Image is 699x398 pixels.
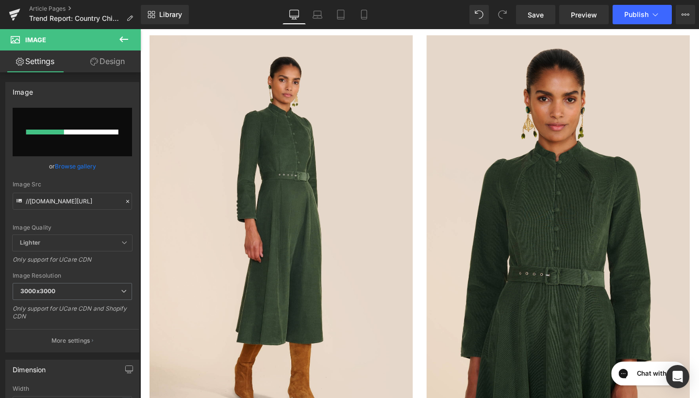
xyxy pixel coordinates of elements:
a: Mobile [352,5,376,24]
button: More [676,5,695,24]
div: Dimension [13,360,46,374]
input: Link [13,193,132,210]
div: Image Quality [13,224,132,231]
span: Trend Report: Country Chic for AW25 [29,15,122,22]
div: Image Resolution [13,272,132,279]
div: Open Intercom Messenger [666,365,689,388]
button: Undo [469,5,489,24]
div: or [13,161,132,171]
span: Preview [571,10,597,20]
a: New Library [141,5,189,24]
p: More settings [51,336,90,345]
iframe: Gorgias live chat messenger [490,346,578,378]
b: 3000x3000 [20,287,55,295]
a: Design [72,50,143,72]
a: Preview [559,5,609,24]
a: Browse gallery [55,158,96,175]
a: Desktop [283,5,306,24]
button: More settings [6,329,139,352]
div: Only support for UCare CDN and Shopify CDN [13,305,132,327]
div: Only support for UCare CDN [13,256,132,270]
button: Redo [493,5,512,24]
a: Article Pages [29,5,141,13]
a: Laptop [306,5,329,24]
b: Lighter [20,239,40,246]
button: Publish [613,5,672,24]
div: Width [13,385,132,392]
a: Tablet [329,5,352,24]
span: Library [159,10,182,19]
span: Save [528,10,544,20]
div: Image [13,83,33,96]
span: Publish [624,11,649,18]
div: Image Src [13,181,132,188]
span: Image [25,36,46,44]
